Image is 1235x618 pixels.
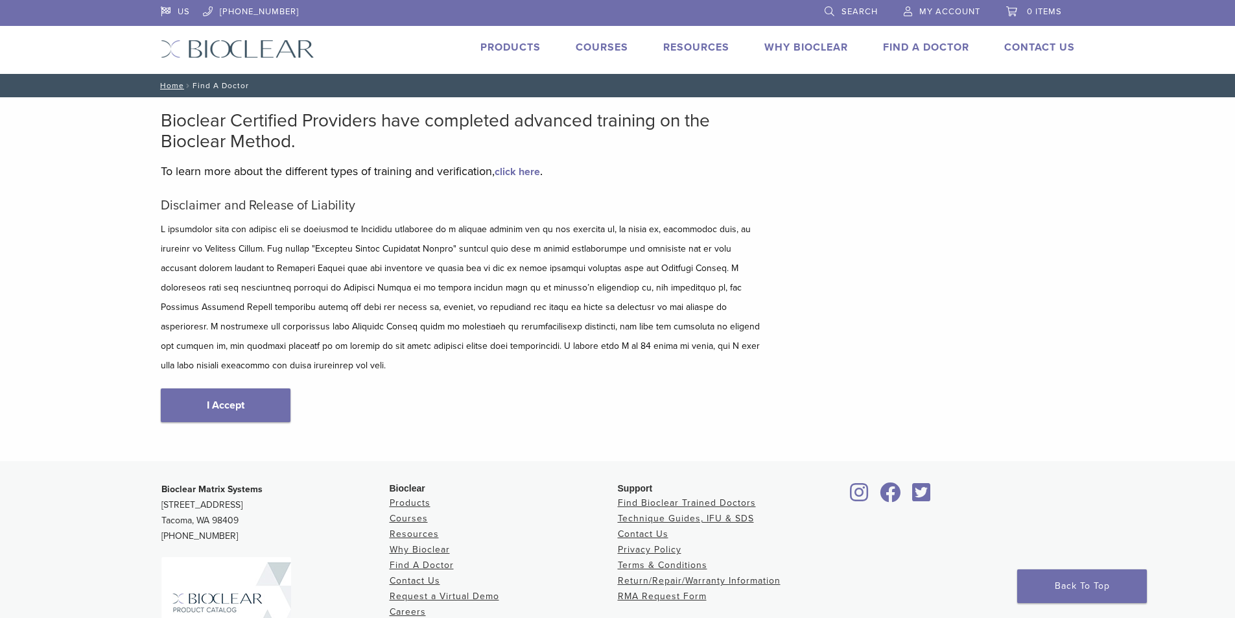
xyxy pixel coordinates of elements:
a: Contact Us [1004,41,1075,54]
a: Products [480,41,541,54]
a: Back To Top [1017,569,1147,603]
a: RMA Request Form [618,591,707,602]
span: 0 items [1027,6,1062,17]
span: My Account [919,6,980,17]
a: Resources [390,529,439,540]
a: Contact Us [618,529,668,540]
span: Bioclear [390,483,425,493]
span: / [184,82,193,89]
a: Courses [576,41,628,54]
a: Resources [663,41,729,54]
a: Why Bioclear [390,544,450,555]
a: Products [390,497,430,508]
a: Bioclear [908,490,935,503]
a: Contact Us [390,575,440,586]
strong: Bioclear Matrix Systems [161,484,263,495]
a: Bioclear [846,490,873,503]
a: Technique Guides, IFU & SDS [618,513,754,524]
h2: Bioclear Certified Providers have completed advanced training on the Bioclear Method. [161,110,764,152]
a: I Accept [161,388,290,422]
a: Find A Doctor [390,560,454,571]
a: Find A Doctor [883,41,969,54]
a: Find Bioclear Trained Doctors [618,497,756,508]
p: [STREET_ADDRESS] Tacoma, WA 98409 [PHONE_NUMBER] [161,482,390,544]
a: Why Bioclear [764,41,848,54]
span: Search [841,6,878,17]
a: Courses [390,513,428,524]
h5: Disclaimer and Release of Liability [161,198,764,213]
a: Return/Repair/Warranty Information [618,575,781,586]
span: Support [618,483,653,493]
nav: Find A Doctor [151,74,1085,97]
p: To learn more about the different types of training and verification, . [161,161,764,181]
p: L ipsumdolor sita con adipisc eli se doeiusmod te Incididu utlaboree do m aliquae adminim ven qu ... [161,220,764,375]
a: Terms & Conditions [618,560,707,571]
a: click here [495,165,540,178]
a: Home [156,81,184,90]
a: Request a Virtual Demo [390,591,499,602]
a: Careers [390,606,426,617]
a: Bioclear [876,490,906,503]
img: Bioclear [161,40,314,58]
a: Privacy Policy [618,544,681,555]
